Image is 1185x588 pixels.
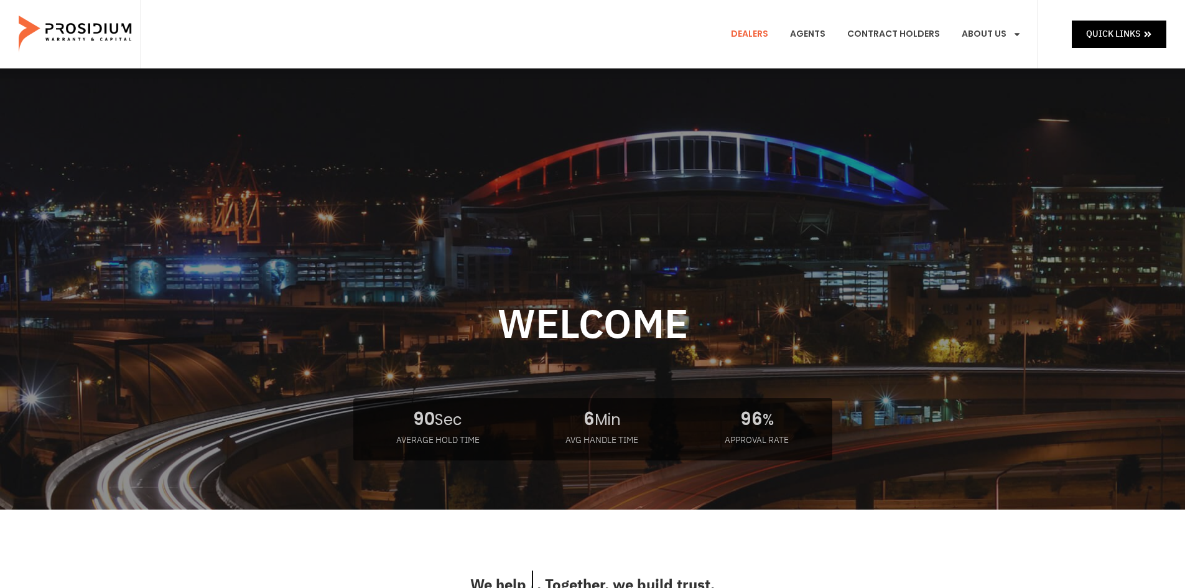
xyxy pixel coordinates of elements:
a: Contract Holders [838,11,949,57]
span: Quick Links [1086,26,1140,42]
a: Dealers [722,11,778,57]
nav: Menu [722,11,1031,57]
a: Agents [781,11,835,57]
a: About Us [952,11,1031,57]
a: Quick Links [1072,21,1166,47]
